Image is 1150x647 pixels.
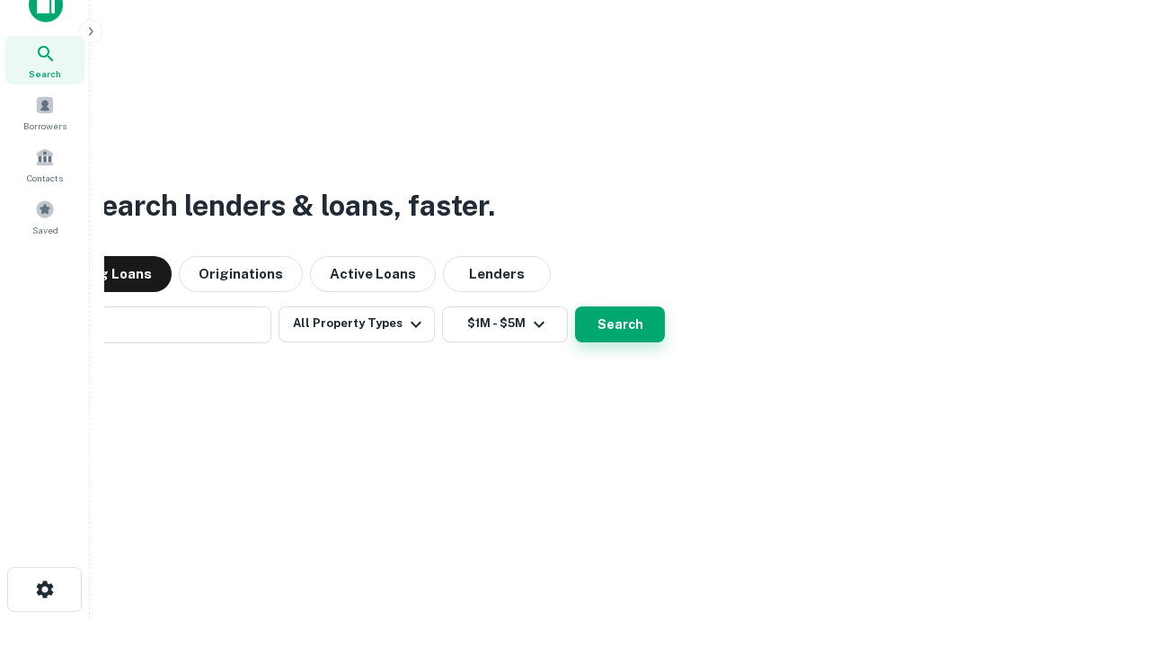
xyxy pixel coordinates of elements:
[23,119,66,133] span: Borrowers
[29,66,61,81] span: Search
[32,223,58,237] span: Saved
[5,140,84,189] a: Contacts
[279,306,435,342] button: All Property Types
[1060,503,1150,589] iframe: Chat Widget
[5,88,84,137] a: Borrowers
[310,256,436,292] button: Active Loans
[5,192,84,241] a: Saved
[5,36,84,84] a: Search
[575,306,665,342] button: Search
[179,256,303,292] button: Originations
[82,184,495,227] h3: Search lenders & loans, faster.
[442,306,568,342] button: $1M - $5M
[27,171,63,185] span: Contacts
[443,256,551,292] button: Lenders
